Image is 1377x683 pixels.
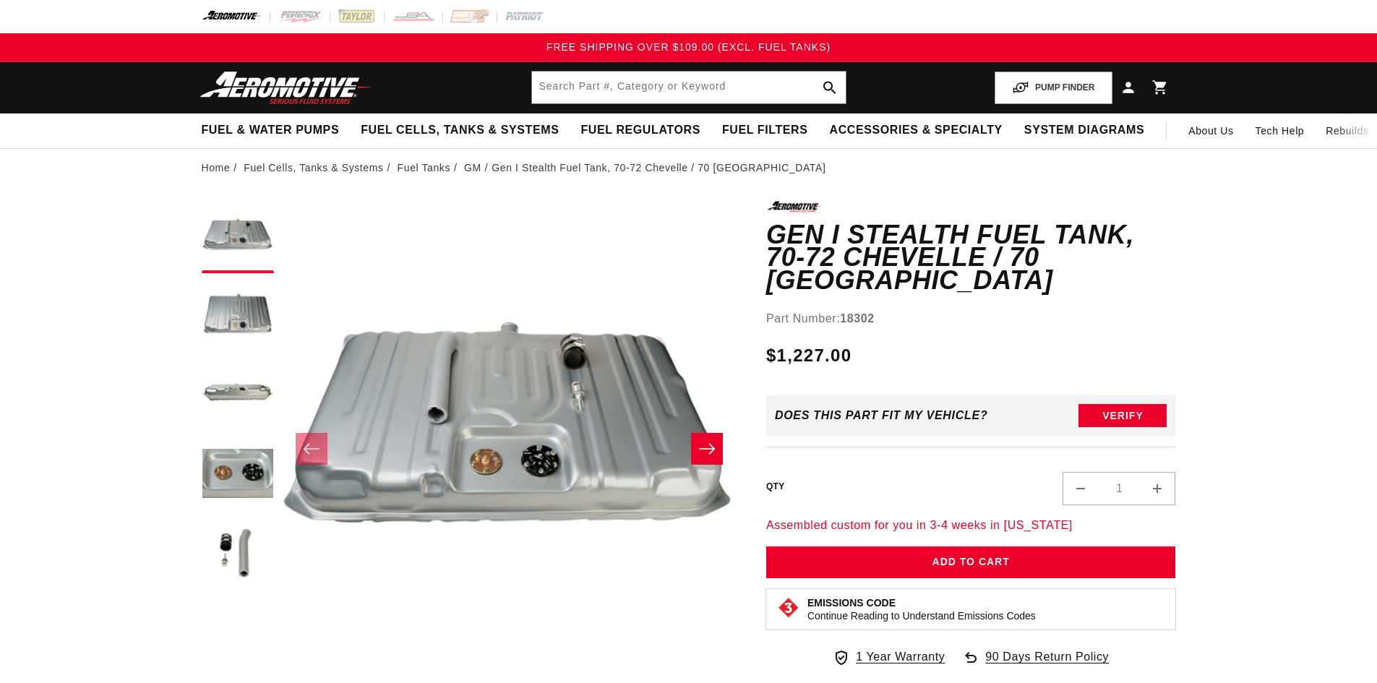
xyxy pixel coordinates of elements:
[202,160,1176,176] nav: breadcrumbs
[244,160,394,176] li: Fuel Cells, Tanks & Systems
[962,648,1109,681] a: 90 Days Return Policy
[202,280,274,353] button: Load image 2 in gallery view
[830,123,1003,138] span: Accessories & Specialty
[398,160,450,176] a: Fuel Tanks
[807,596,1036,622] button: Emissions CodeContinue Reading to Understand Emissions Codes
[814,72,846,103] button: search button
[361,123,559,138] span: Fuel Cells, Tanks & Systems
[819,113,1013,147] summary: Accessories & Specialty
[1326,123,1368,139] span: Rebuilds
[296,433,327,465] button: Slide left
[840,312,875,325] strong: 18302
[985,648,1109,681] span: 90 Days Return Policy
[570,113,711,147] summary: Fuel Regulators
[196,71,377,105] img: Aeromotive
[995,72,1112,104] button: PUMP FINDER
[1024,123,1144,138] span: System Diagrams
[722,123,808,138] span: Fuel Filters
[202,201,274,273] button: Load image 1 in gallery view
[546,41,831,53] span: FREE SHIPPING OVER $109.00 (EXCL. FUEL TANKS)
[202,123,340,138] span: Fuel & Water Pumps
[464,160,481,176] a: GM
[766,516,1176,535] p: Assembled custom for you in 3-4 weeks in [US_STATE]
[766,223,1176,292] h1: Gen I Stealth Fuel Tank, 70-72 Chevelle / 70 [GEOGRAPHIC_DATA]
[1013,113,1155,147] summary: System Diagrams
[202,360,274,432] button: Load image 3 in gallery view
[1188,125,1233,137] span: About Us
[202,160,231,176] a: Home
[833,648,945,666] a: 1 Year Warranty
[191,113,351,147] summary: Fuel & Water Pumps
[1078,404,1167,427] button: Verify
[766,546,1176,579] button: Add to Cart
[532,72,846,103] input: Search by Part Number, Category or Keyword
[1256,123,1305,139] span: Tech Help
[766,309,1176,328] div: Part Number:
[711,113,819,147] summary: Fuel Filters
[856,648,945,666] span: 1 Year Warranty
[202,519,274,591] button: Load image 5 in gallery view
[350,113,570,147] summary: Fuel Cells, Tanks & Systems
[202,439,274,512] button: Load image 4 in gallery view
[492,160,825,176] li: Gen I Stealth Fuel Tank, 70-72 Chevelle / 70 [GEOGRAPHIC_DATA]
[766,481,785,493] label: QTY
[766,343,851,369] span: $1,227.00
[691,433,723,465] button: Slide right
[807,597,896,609] strong: Emissions Code
[807,609,1036,622] p: Continue Reading to Understand Emissions Codes
[580,123,700,138] span: Fuel Regulators
[1177,113,1244,148] a: About Us
[777,596,800,619] img: Emissions code
[775,409,988,422] div: Does This part fit My vehicle?
[1245,113,1316,148] summary: Tech Help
